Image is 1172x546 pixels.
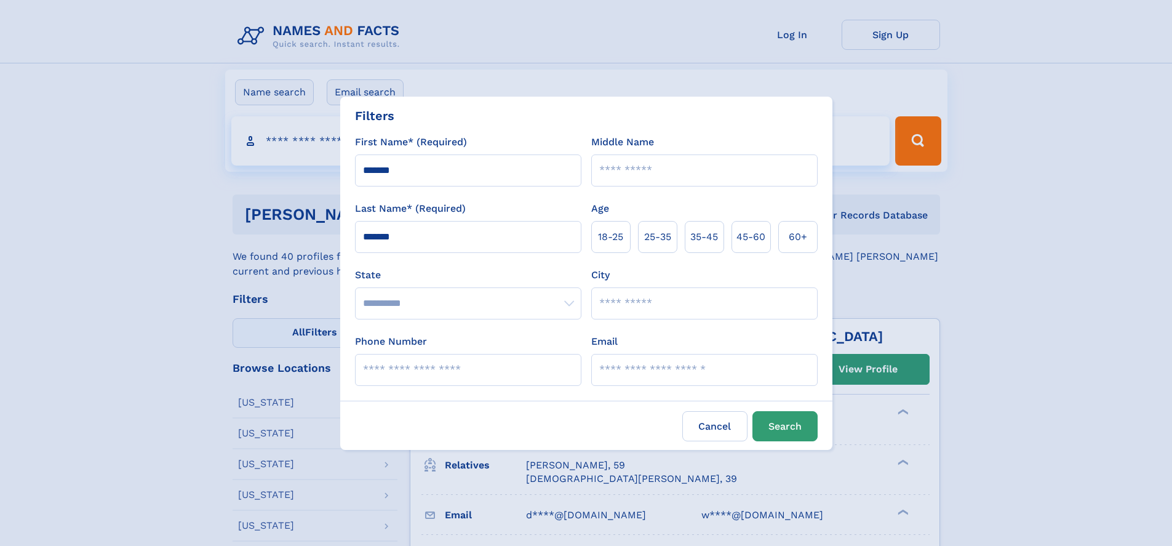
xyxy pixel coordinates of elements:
[591,268,610,283] label: City
[355,135,467,150] label: First Name* (Required)
[690,230,718,244] span: 35‑45
[591,201,609,216] label: Age
[355,268,581,283] label: State
[682,411,747,441] label: Cancel
[752,411,818,441] button: Search
[355,106,394,125] div: Filters
[355,201,466,216] label: Last Name* (Required)
[591,135,654,150] label: Middle Name
[355,334,427,349] label: Phone Number
[591,334,618,349] label: Email
[789,230,807,244] span: 60+
[598,230,623,244] span: 18‑25
[644,230,671,244] span: 25‑35
[736,230,765,244] span: 45‑60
